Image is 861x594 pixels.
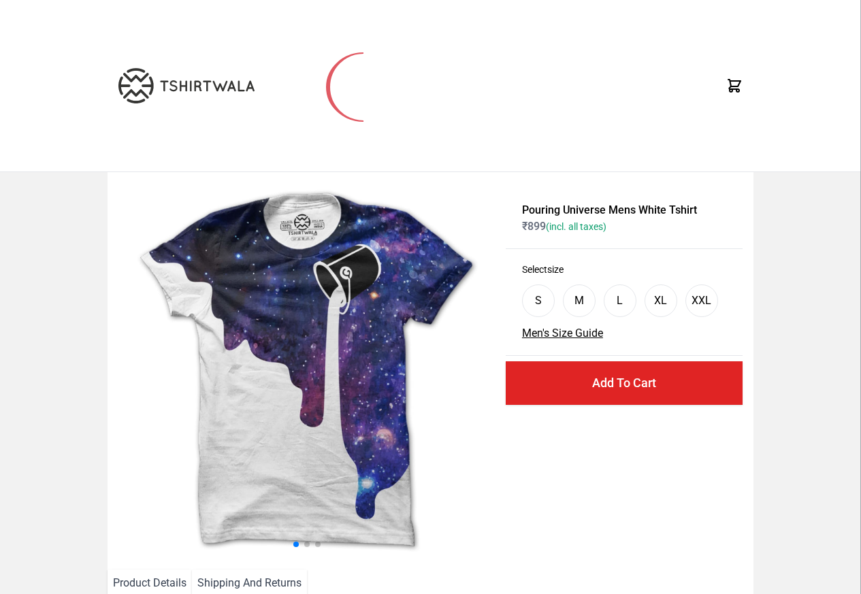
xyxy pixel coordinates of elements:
div: XXL [692,293,711,309]
h3: Select size [522,263,726,276]
button: Men's Size Guide [522,325,603,342]
button: Add To Cart [506,361,743,405]
img: galaxy.jpg [118,183,495,559]
div: XL [654,293,667,309]
div: S [535,293,542,309]
span: (incl. all taxes) [546,221,606,232]
div: L [617,293,623,309]
img: TW-LOGO-400-104.png [118,68,255,103]
span: ₹ 899 [522,220,606,233]
h1: Pouring Universe Mens White Tshirt [522,202,726,218]
div: M [574,293,584,309]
